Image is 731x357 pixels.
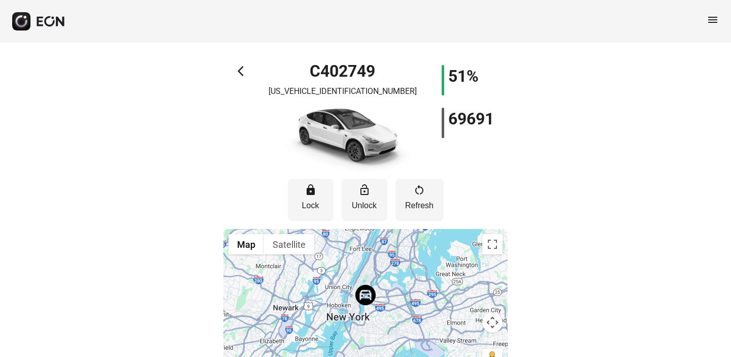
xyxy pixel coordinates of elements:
[238,65,250,77] span: arrow_back_ios
[482,234,503,254] button: Toggle fullscreen view
[293,200,328,212] p: Lock
[448,113,494,125] h1: 69691
[401,200,439,212] p: Refresh
[395,179,444,221] button: Refresh
[305,184,317,196] span: lock
[347,200,382,212] p: Unlock
[707,14,719,26] span: menu
[448,70,479,82] h1: 51%
[272,102,414,173] img: car
[264,234,314,254] button: Show satellite imagery
[482,312,503,333] button: Map camera controls
[358,184,371,196] span: lock_open
[413,184,425,196] span: restart_alt
[228,234,264,254] button: Show street map
[269,85,417,98] p: [US_VEHICLE_IDENTIFICATION_NUMBER]
[342,179,387,221] button: Unlock
[310,65,375,77] h1: C402749
[288,179,334,221] button: Lock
